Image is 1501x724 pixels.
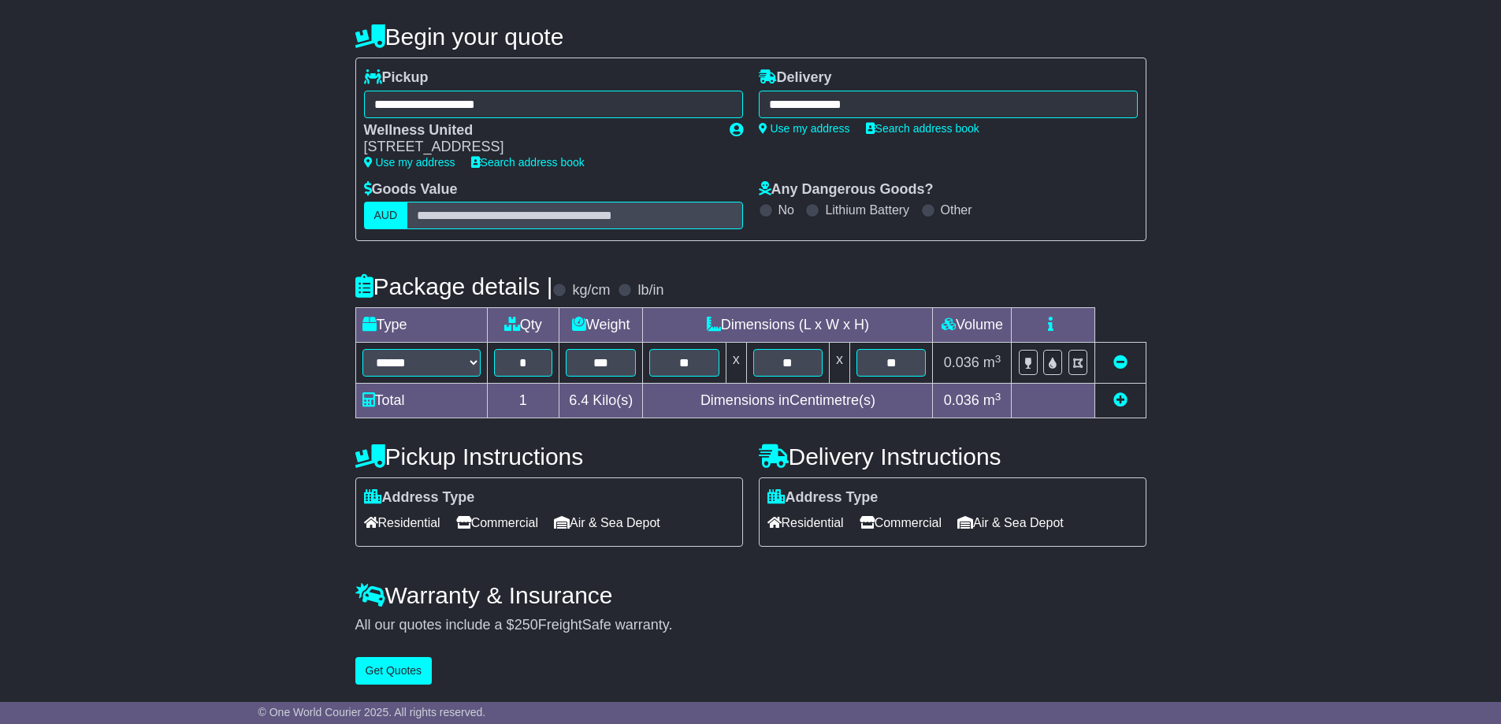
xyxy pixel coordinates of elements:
td: x [830,343,850,384]
h4: Warranty & Insurance [355,582,1146,608]
span: 250 [515,617,538,633]
label: Address Type [364,489,475,507]
button: Get Quotes [355,657,433,685]
a: Use my address [759,122,850,135]
label: Delivery [759,69,832,87]
span: Commercial [456,511,538,535]
a: Search address book [866,122,979,135]
label: AUD [364,202,408,229]
td: Dimensions (L x W x H) [643,308,933,343]
h4: Package details | [355,273,553,299]
span: 0.036 [944,355,979,370]
a: Remove this item [1113,355,1128,370]
label: kg/cm [572,282,610,299]
label: Address Type [767,489,879,507]
div: Wellness United [364,122,714,139]
span: Commercial [860,511,942,535]
label: Any Dangerous Goods? [759,181,934,199]
td: Qty [487,308,559,343]
td: Volume [933,308,1012,343]
div: All our quotes include a $ FreightSafe warranty. [355,617,1146,634]
sup: 3 [995,353,1001,365]
td: x [726,343,746,384]
sup: 3 [995,391,1001,403]
td: Type [355,308,487,343]
span: m [983,355,1001,370]
span: 0.036 [944,392,979,408]
label: Other [941,202,972,217]
span: Air & Sea Depot [957,511,1064,535]
h4: Begin your quote [355,24,1146,50]
span: Residential [364,511,440,535]
label: No [778,202,794,217]
label: Goods Value [364,181,458,199]
td: Weight [559,308,643,343]
td: Kilo(s) [559,384,643,418]
td: Total [355,384,487,418]
label: Pickup [364,69,429,87]
span: 6.4 [569,392,589,408]
label: Lithium Battery [825,202,909,217]
span: Residential [767,511,844,535]
a: Use my address [364,156,455,169]
td: Dimensions in Centimetre(s) [643,384,933,418]
label: lb/in [637,282,663,299]
a: Add new item [1113,392,1128,408]
span: m [983,392,1001,408]
a: Search address book [471,156,585,169]
span: © One World Courier 2025. All rights reserved. [258,706,486,718]
h4: Delivery Instructions [759,444,1146,470]
h4: Pickup Instructions [355,444,743,470]
span: Air & Sea Depot [554,511,660,535]
div: [STREET_ADDRESS] [364,139,714,156]
td: 1 [487,384,559,418]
